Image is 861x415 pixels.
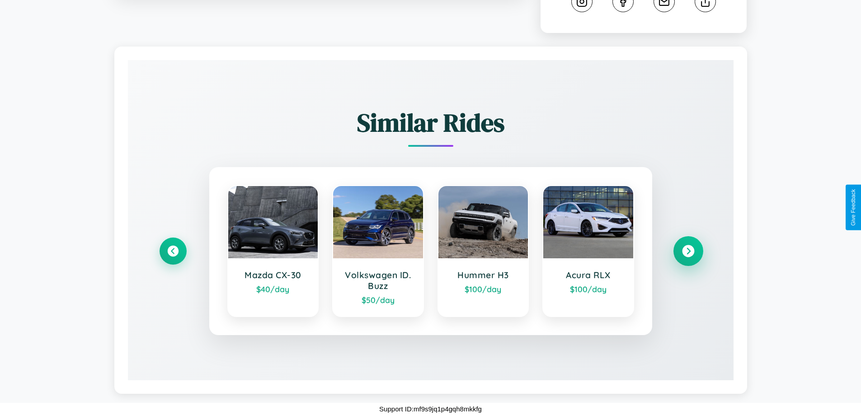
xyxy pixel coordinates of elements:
h3: Mazda CX-30 [237,270,309,280]
h2: Similar Rides [160,105,702,140]
h3: Volkswagen ID. Buzz [342,270,414,291]
a: Hummer H3$100/day [438,185,529,317]
div: $ 40 /day [237,284,309,294]
a: Acura RLX$100/day [542,185,634,317]
div: $ 100 /day [552,284,624,294]
div: Give Feedback [850,189,856,226]
p: Support ID: mf9s9jq1p4gqh8mkkfg [379,403,482,415]
div: $ 100 /day [447,284,519,294]
h3: Hummer H3 [447,270,519,280]
a: Volkswagen ID. Buzz$50/day [332,185,424,317]
h3: Acura RLX [552,270,624,280]
div: $ 50 /day [342,295,414,305]
a: Mazda CX-30$40/day [227,185,319,317]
